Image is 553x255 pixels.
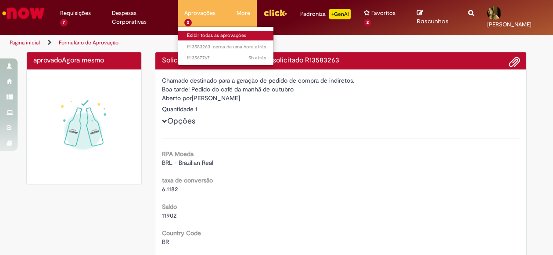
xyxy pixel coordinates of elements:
[178,31,275,40] a: Exibir todas as aprovações
[60,9,91,18] span: Requisições
[59,39,118,46] a: Formulário de Aprovação
[364,19,371,26] span: 2
[10,39,40,46] a: Página inicial
[237,9,250,18] span: More
[248,55,266,61] time: 30/09/2025 13:50:39
[178,26,274,66] ul: Aprovações
[33,76,135,178] img: sucesso_1.gif
[417,9,455,25] a: Rascunhos
[300,9,351,19] div: Padroniza
[213,44,266,50] span: cerca de uma hora atrás
[178,53,275,63] a: Aberto R13567767 :
[213,44,266,50] time: 30/09/2025 17:29:14
[162,85,520,94] div: Boa tarde! Pedido do café da manhã de outubro
[162,185,178,193] span: 6.1182
[162,94,192,102] label: Aberto por
[329,9,351,19] p: +GenAi
[162,57,520,65] h4: Solicitação de aprovação para Item solicitado R13583263
[487,21,531,28] span: [PERSON_NAME]
[60,19,68,26] span: 7
[162,203,177,211] b: Saldo
[184,9,215,18] span: Aprovações
[263,6,287,19] img: click_logo_yellow_360x200.png
[417,17,449,25] span: Rascunhos
[162,76,520,85] div: Chamado destinado para a geração de pedido de compra de indiretos.
[371,9,395,18] span: Favoritos
[112,9,171,26] span: Despesas Corporativas
[178,42,275,52] a: Aberto R13583263 :
[62,56,104,65] span: Agora mesmo
[162,105,520,113] div: Quantidade 1
[162,94,520,105] div: [PERSON_NAME]
[162,238,169,246] span: BR
[248,55,266,61] span: 5h atrás
[162,159,213,167] span: BRL - Brazilian Real
[1,4,46,22] img: ServiceNow
[187,55,266,62] span: R13567767
[33,57,135,65] h4: aprovado
[162,176,213,184] b: taxa de conversão
[7,35,362,51] ul: Trilhas de página
[162,211,176,219] span: 11902
[162,150,194,158] b: RPA Moeda
[162,229,201,237] b: Country Code
[187,44,266,51] span: R13583263
[184,19,192,26] span: 2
